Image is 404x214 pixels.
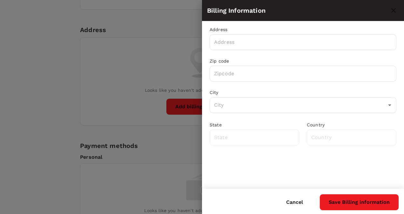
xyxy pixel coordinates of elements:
[210,130,299,145] input: State
[210,58,396,64] div: Zip code
[210,89,396,96] div: City
[210,34,396,50] input: Address
[210,66,396,82] input: Zipcode
[210,122,299,128] div: State
[388,5,399,16] button: close
[385,101,394,110] button: Open
[277,194,312,210] button: Cancel
[210,26,396,33] div: Address
[207,5,388,16] div: Billing Information
[320,194,399,211] button: Save Billing information
[307,130,396,145] input: Country
[212,99,384,111] input: City
[307,122,396,128] div: Country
